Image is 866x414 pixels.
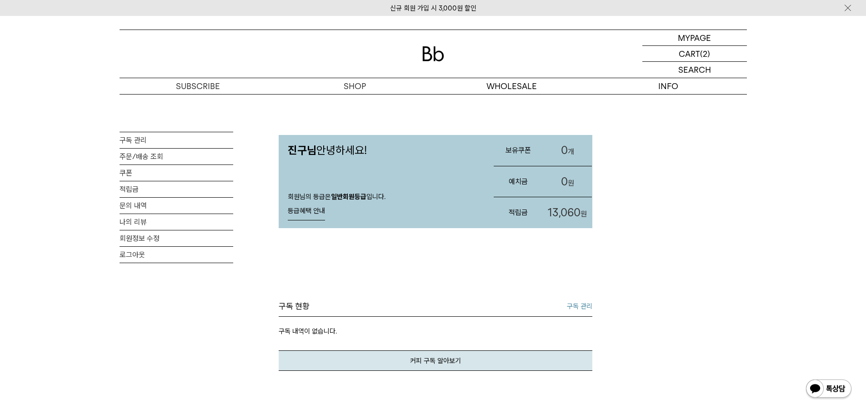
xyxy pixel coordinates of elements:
a: 구독 관리 [567,301,592,312]
a: 쿠폰 [120,165,233,181]
strong: 일반회원등급 [331,193,366,201]
a: 주문/배송 조회 [120,149,233,165]
p: CART [679,46,700,61]
a: 13,060원 [543,197,592,228]
span: 0 [561,144,568,157]
a: SUBSCRIBE [120,78,276,94]
p: SEARCH [678,62,711,78]
p: MYPAGE [678,30,711,45]
span: 13,060 [548,206,581,219]
a: SHOP [276,78,433,94]
a: MYPAGE [642,30,747,46]
p: (2) [700,46,710,61]
a: 나의 리뷰 [120,214,233,230]
img: 카카오톡 채널 1:1 채팅 버튼 [805,379,852,400]
a: 0원 [543,166,592,197]
a: 회원정보 수정 [120,230,233,246]
p: WHOLESALE [433,78,590,94]
p: 안녕하세요! [279,135,485,166]
a: 0개 [543,135,592,166]
a: CART (2) [642,46,747,62]
h3: 보유쿠폰 [494,138,543,162]
a: 등급혜택 안내 [288,202,325,220]
a: 신규 회원 가입 시 3,000원 할인 [390,4,476,12]
h3: 예치금 [494,170,543,194]
img: 로고 [422,46,444,61]
a: 커피 구독 알아보기 [279,350,592,371]
a: 로그아웃 [120,247,233,263]
h3: 적립금 [494,200,543,224]
h3: 구독 현황 [279,301,310,312]
div: 회원님의 등급은 입니다. [279,184,485,228]
a: 문의 내역 [120,198,233,214]
strong: 진구님 [288,144,316,157]
p: 구독 내역이 없습니다. [279,317,592,350]
a: 적립금 [120,181,233,197]
span: 0 [561,175,568,188]
p: INFO [590,78,747,94]
a: 구독 관리 [120,132,233,148]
